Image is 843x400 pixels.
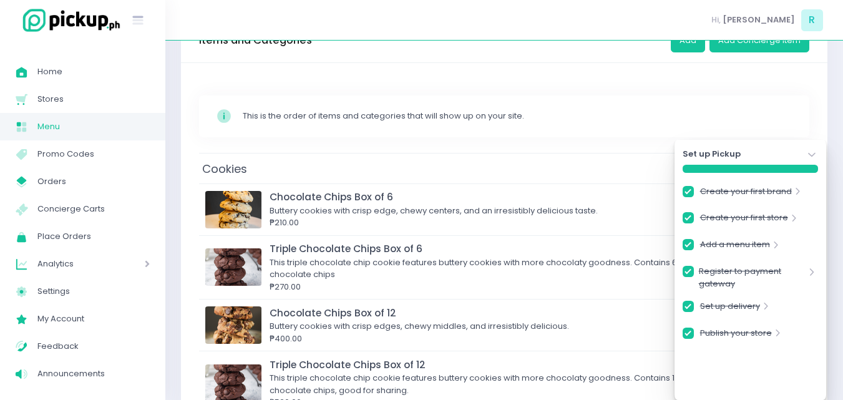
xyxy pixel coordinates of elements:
div: Chocolate Chips Box of 12 [270,306,764,320]
span: Cookies [199,158,250,180]
div: Triple Chocolate Chips Box of 6 [270,241,764,256]
img: Triple Chocolate Chips Box of 6 [205,248,261,286]
td: Triple Chocolate Chips Box of 6Triple Chocolate Chips Box of 6This triple chocolate chip cookie f... [199,235,809,299]
span: Stores [37,91,150,107]
span: Place Orders [37,228,150,245]
div: This triple chocolate chip cookie features buttery cookies with more chocolaty goodness. Contains... [270,372,764,396]
div: This is the order of items and categories that will show up on your site. [243,110,792,122]
h3: Items and Categories [199,34,312,47]
button: Add [671,29,705,52]
a: Create your first store [700,212,788,228]
div: Buttery cookies with crisp edges, chewy middles, and irresistibly delicious. [270,320,764,333]
img: Chocolate Chips Box of 12 [205,306,261,344]
a: Create your first brand [700,185,792,202]
span: Settings [37,283,150,300]
div: Triple Chocolate Chips Box of 12 [270,358,764,372]
div: ₱400.00 [270,333,764,345]
div: Chocolate Chips Box of 6 [270,190,764,204]
span: Hi, [711,14,721,26]
td: Chocolate Chips Box of 6Chocolate Chips Box of 6Buttery cookies with crisp edge, chewy centers, a... [199,183,809,235]
td: Chocolate Chips Box of 12Chocolate Chips Box of 12Buttery cookies with crisp edges, chewy middles... [199,299,809,351]
div: ₱270.00 [270,281,764,293]
span: Menu [37,119,150,135]
span: Analytics [37,256,109,272]
a: Publish your store [700,327,772,344]
span: Promo Codes [37,146,150,162]
span: R [801,9,823,31]
img: logo [16,7,122,34]
div: Buttery cookies with crisp edge, chewy centers, and an irresistibly delicious taste. [270,205,764,217]
span: Concierge Carts [37,201,150,217]
a: Set up delivery [700,300,760,317]
div: This triple chocolate chip cookie features buttery cookies with more chocolaty goodness. Contains... [270,256,764,281]
button: Add Concierge Item [709,29,809,52]
img: Chocolate Chips Box of 6 [205,191,261,228]
a: Register to payment gateway [699,265,806,290]
span: My Account [37,311,150,327]
span: Feedback [37,338,150,354]
span: Announcements [37,366,150,382]
span: [PERSON_NAME] [723,14,795,26]
a: Add a menu item [700,238,770,255]
strong: Set up Pickup [683,148,741,160]
span: Orders [37,173,150,190]
div: ₱210.00 [270,217,764,229]
span: Home [37,64,150,80]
